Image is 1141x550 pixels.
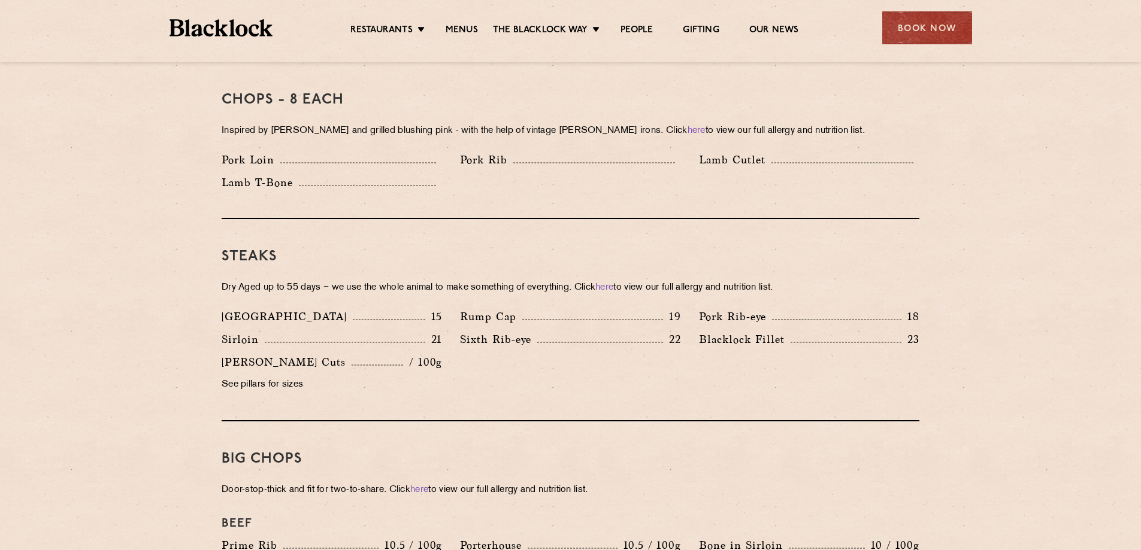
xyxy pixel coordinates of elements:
[350,25,413,38] a: Restaurants
[621,25,653,38] a: People
[699,308,772,325] p: Pork Rib-eye
[222,151,280,168] p: Pork Loin
[493,25,588,38] a: The Blacklock Way
[460,151,513,168] p: Pork Rib
[222,92,919,108] h3: Chops - 8 each
[222,308,353,325] p: [GEOGRAPHIC_DATA]
[901,332,919,347] p: 23
[222,376,442,393] p: See pillars for sizes
[901,309,919,324] p: 18
[222,516,919,531] h4: Beef
[222,174,299,191] p: Lamb T-Bone
[460,308,522,325] p: Rump Cap
[222,123,919,139] p: Inspired by [PERSON_NAME] and grilled blushing pink - with the help of vintage [PERSON_NAME] iron...
[222,354,352,370] p: [PERSON_NAME] Cuts
[663,332,681,347] p: 22
[222,279,919,296] p: Dry Aged up to 55 days − we use the whole animal to make something of everything. Click to view o...
[683,25,719,38] a: Gifting
[882,11,972,44] div: Book Now
[222,249,919,265] h3: Steaks
[425,309,443,324] p: 15
[410,485,428,494] a: here
[699,331,791,348] p: Blacklock Fillet
[460,331,537,348] p: Sixth Rib-eye
[222,451,919,467] h3: Big Chops
[446,25,478,38] a: Menus
[699,151,771,168] p: Lamb Cutlet
[403,354,442,370] p: / 100g
[170,19,273,37] img: BL_Textured_Logo-footer-cropped.svg
[749,25,799,38] a: Our News
[222,482,919,499] p: Door-stop-thick and fit for two-to-share. Click to view our full allergy and nutrition list.
[663,309,681,324] p: 19
[425,332,443,347] p: 21
[595,283,613,292] a: here
[688,126,706,135] a: here
[222,331,265,348] p: Sirloin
